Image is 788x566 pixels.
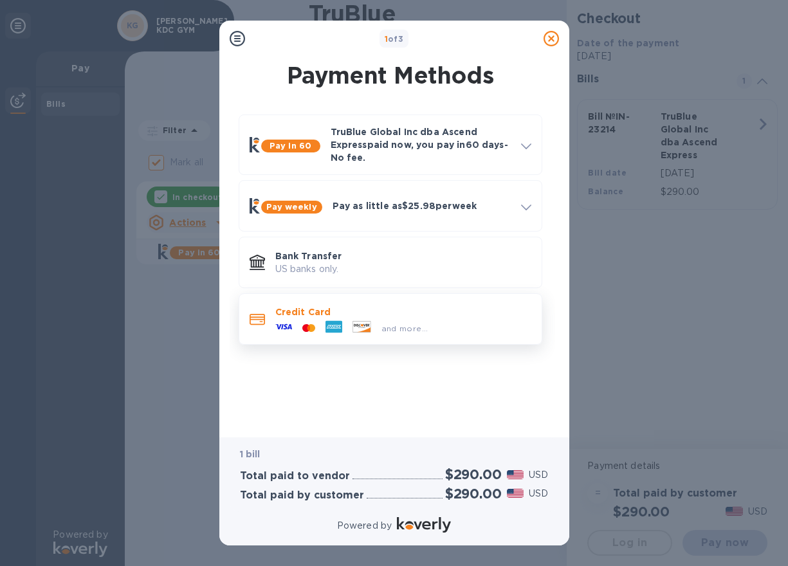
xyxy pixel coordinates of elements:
[333,199,511,212] p: Pay as little as $25.98 per week
[445,486,502,502] h2: $290.00
[381,324,428,333] span: and more...
[266,202,317,212] b: Pay weekly
[236,62,545,89] h1: Payment Methods
[397,517,451,533] img: Logo
[385,34,388,44] span: 1
[240,489,364,502] h3: Total paid by customer
[385,34,404,44] b: of 3
[275,250,531,262] p: Bank Transfer
[529,487,548,500] p: USD
[445,466,502,482] h2: $290.00
[275,306,531,318] p: Credit Card
[507,470,524,479] img: USD
[270,141,311,151] b: Pay in 60
[507,489,524,498] img: USD
[331,125,511,164] p: TruBlue Global Inc dba Ascend Express paid now, you pay in 60 days - No fee.
[240,449,261,459] b: 1 bill
[275,262,531,276] p: US banks only.
[240,470,350,482] h3: Total paid to vendor
[529,468,548,482] p: USD
[337,519,392,533] p: Powered by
